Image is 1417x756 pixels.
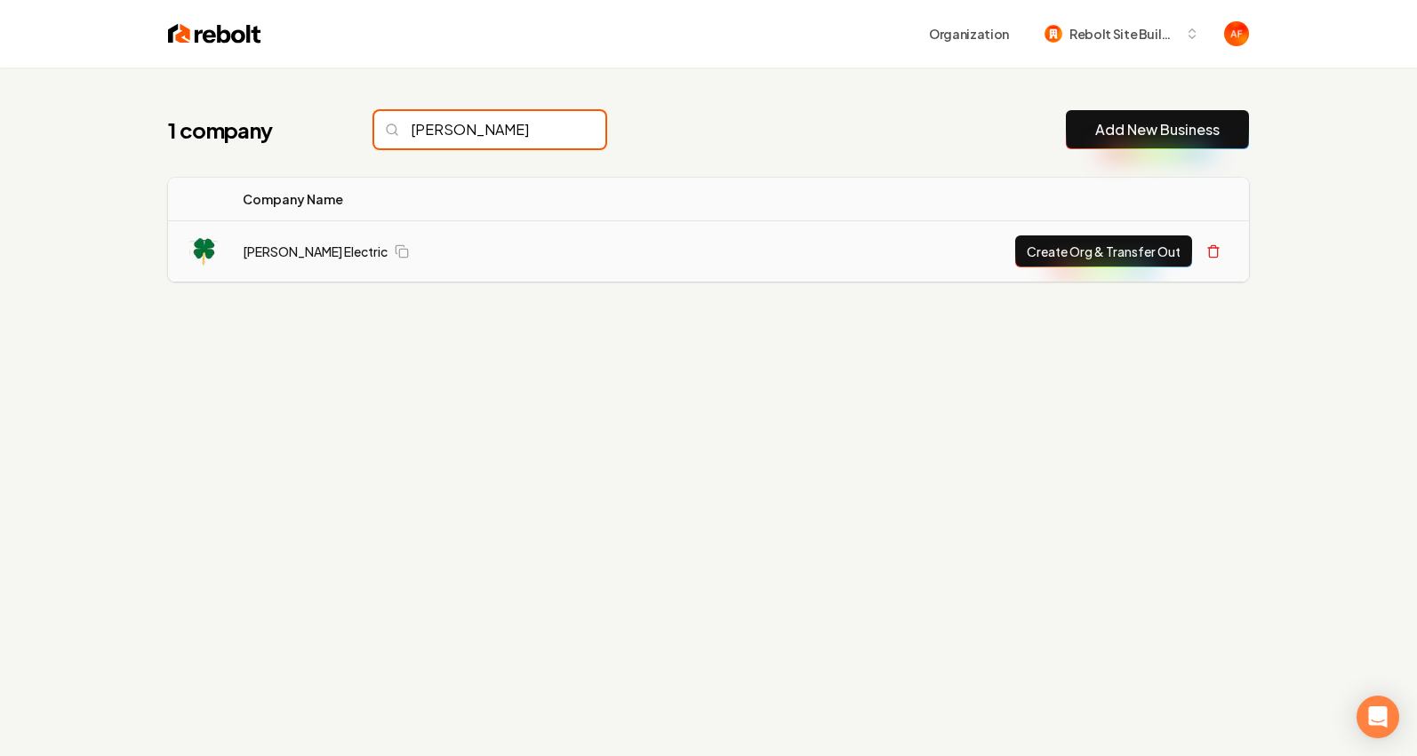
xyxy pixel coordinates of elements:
[1224,21,1249,46] button: Open user button
[1045,25,1062,43] img: Rebolt Site Builder
[374,111,605,148] input: Search...
[228,178,676,221] th: Company Name
[189,237,218,266] img: Murphy Electric logo
[1066,110,1249,149] button: Add New Business
[168,115,339,144] h1: 1 company
[1224,21,1249,46] img: Avan Fahimi
[1015,235,1192,267] button: Create Org & Transfer Out
[1357,696,1399,738] div: Open Intercom Messenger
[1095,119,1220,140] a: Add New Business
[168,21,261,46] img: Rebolt Logo
[1069,25,1178,44] span: Rebolt Site Builder
[243,243,388,260] a: [PERSON_NAME] Electric
[918,18,1020,50] button: Organization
